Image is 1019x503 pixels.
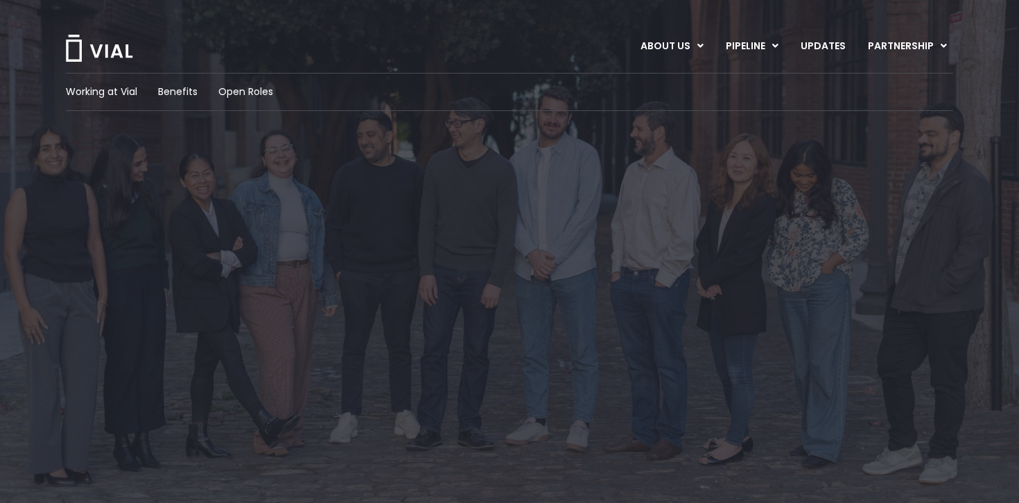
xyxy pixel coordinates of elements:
a: PIPELINEMenu Toggle [715,35,789,58]
a: Open Roles [218,85,273,99]
a: Benefits [158,85,198,99]
img: Vial Logo [64,35,134,62]
a: UPDATES [790,35,856,58]
a: Working at Vial [66,85,137,99]
a: PARTNERSHIPMenu Toggle [857,35,958,58]
a: ABOUT USMenu Toggle [629,35,714,58]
